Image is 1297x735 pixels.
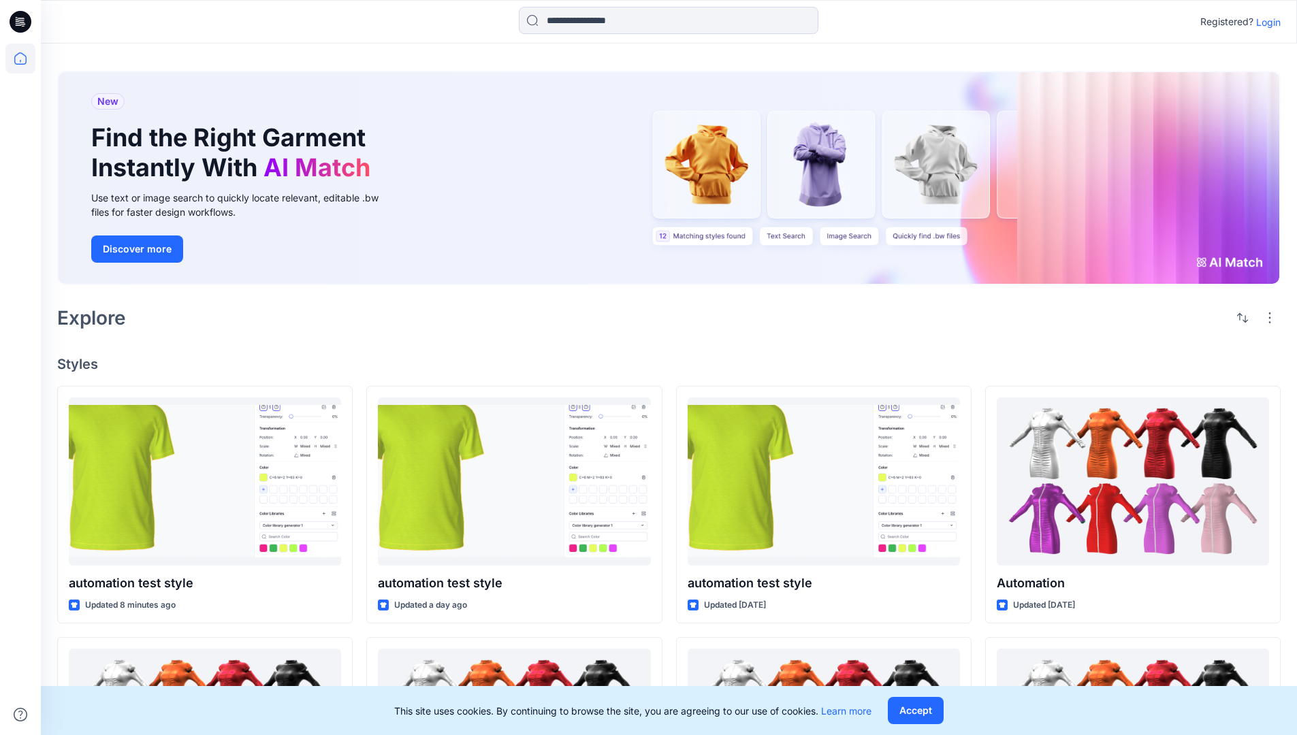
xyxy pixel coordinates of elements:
[688,574,960,593] p: automation test style
[69,397,341,566] a: automation test style
[888,697,944,724] button: Accept
[91,191,398,219] div: Use text or image search to quickly locate relevant, editable .bw files for faster design workflows.
[69,574,341,593] p: automation test style
[688,397,960,566] a: automation test style
[85,598,176,612] p: Updated 8 minutes ago
[378,574,650,593] p: automation test style
[378,397,650,566] a: automation test style
[97,93,118,110] span: New
[263,152,370,182] span: AI Match
[821,705,871,717] a: Learn more
[1013,598,1075,612] p: Updated [DATE]
[1200,14,1253,30] p: Registered?
[57,356,1281,372] h4: Styles
[57,307,126,329] h2: Explore
[394,704,871,718] p: This site uses cookies. By continuing to browse the site, you are agreeing to our use of cookies.
[704,598,766,612] p: Updated [DATE]
[91,235,183,263] button: Discover more
[997,397,1269,566] a: Automation
[394,598,467,612] p: Updated a day ago
[997,574,1269,593] p: Automation
[91,123,377,182] h1: Find the Right Garment Instantly With
[1256,15,1281,29] p: Login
